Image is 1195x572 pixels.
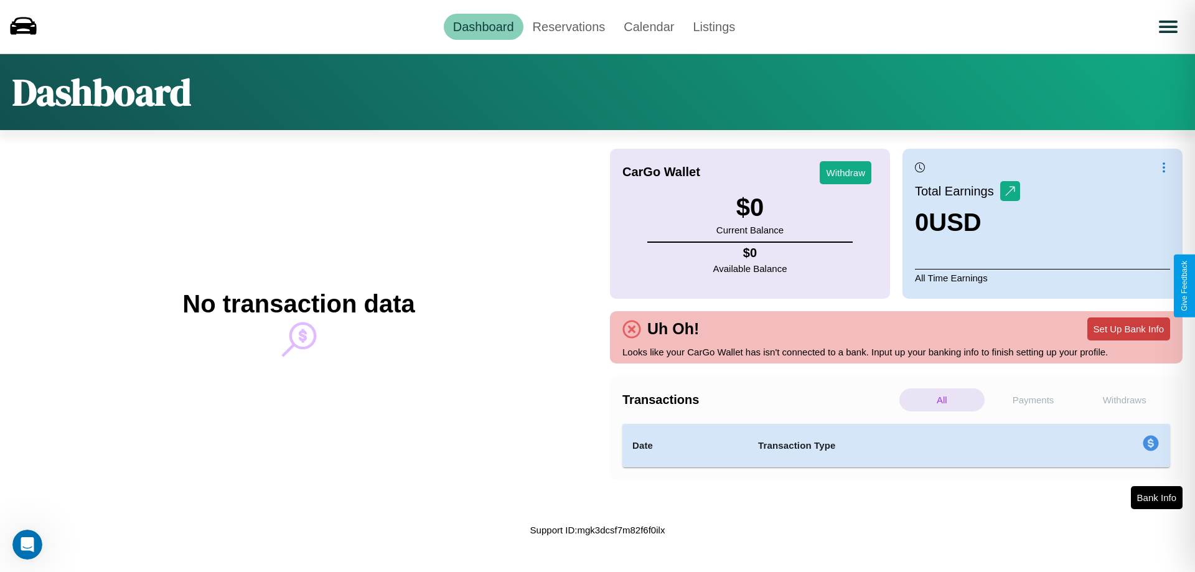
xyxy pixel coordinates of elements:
[641,320,705,338] h4: Uh Oh!
[683,14,744,40] a: Listings
[991,388,1076,411] p: Payments
[1087,317,1170,340] button: Set Up Bank Info
[614,14,683,40] a: Calendar
[444,14,523,40] a: Dashboard
[716,194,784,222] h3: $ 0
[713,260,787,277] p: Available Balance
[12,530,42,560] iframe: Intercom live chat
[915,209,1020,237] h3: 0 USD
[622,393,896,407] h4: Transactions
[820,161,871,184] button: Withdraw
[1131,486,1183,509] button: Bank Info
[622,424,1170,467] table: simple table
[899,388,985,411] p: All
[523,14,615,40] a: Reservations
[632,438,738,453] h4: Date
[1180,261,1189,311] div: Give Feedback
[622,165,700,179] h4: CarGo Wallet
[713,246,787,260] h4: $ 0
[1082,388,1167,411] p: Withdraws
[915,269,1170,286] p: All Time Earnings
[758,438,1041,453] h4: Transaction Type
[530,522,665,538] p: Support ID: mgk3dcsf7m82f6f0ilx
[182,290,415,318] h2: No transaction data
[12,67,191,118] h1: Dashboard
[622,344,1170,360] p: Looks like your CarGo Wallet has isn't connected to a bank. Input up your banking info to finish ...
[716,222,784,238] p: Current Balance
[1151,9,1186,44] button: Open menu
[915,180,1000,202] p: Total Earnings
